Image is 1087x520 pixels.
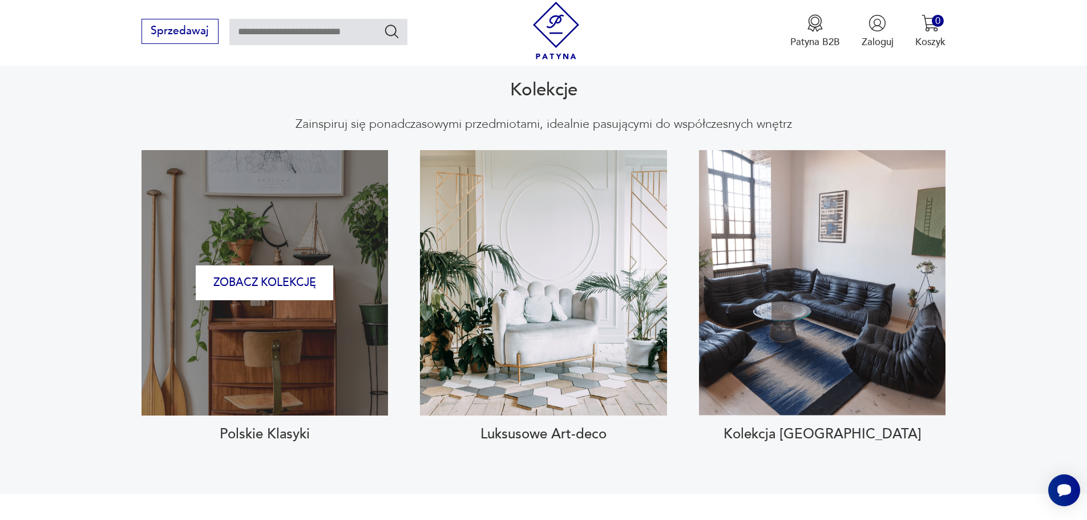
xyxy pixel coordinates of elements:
p: Zainspiruj się ponadczasowymi przedmiotami, idealnie pasującymi do współczesnych wnętrz [296,116,792,132]
div: 0 [932,15,944,27]
p: Zaloguj [862,35,894,49]
a: Ikona medaluPatyna B2B [790,14,840,49]
img: Ikonka użytkownika [868,14,886,32]
p: Koszyk [915,35,945,49]
h3: Polskie Klasyki [142,426,388,443]
button: Zobacz kolekcję [196,265,333,300]
button: 0Koszyk [915,14,945,49]
h2: Kolekcje [510,82,577,98]
button: Zaloguj [862,14,894,49]
img: Ikona medalu [806,14,824,32]
h3: Luksusowe Art-deco [420,426,666,443]
button: Sprzedawaj [142,19,219,44]
iframe: Smartsupp widget button [1048,474,1080,506]
img: Ikona koszyka [922,14,939,32]
a: Sprzedawaj [142,27,219,37]
p: Patyna B2B [790,35,840,49]
h3: Kolekcja [GEOGRAPHIC_DATA] [699,426,945,443]
button: Szukaj [383,23,400,39]
img: Patyna - sklep z meblami i dekoracjami vintage [527,2,585,59]
button: Patyna B2B [790,14,840,49]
